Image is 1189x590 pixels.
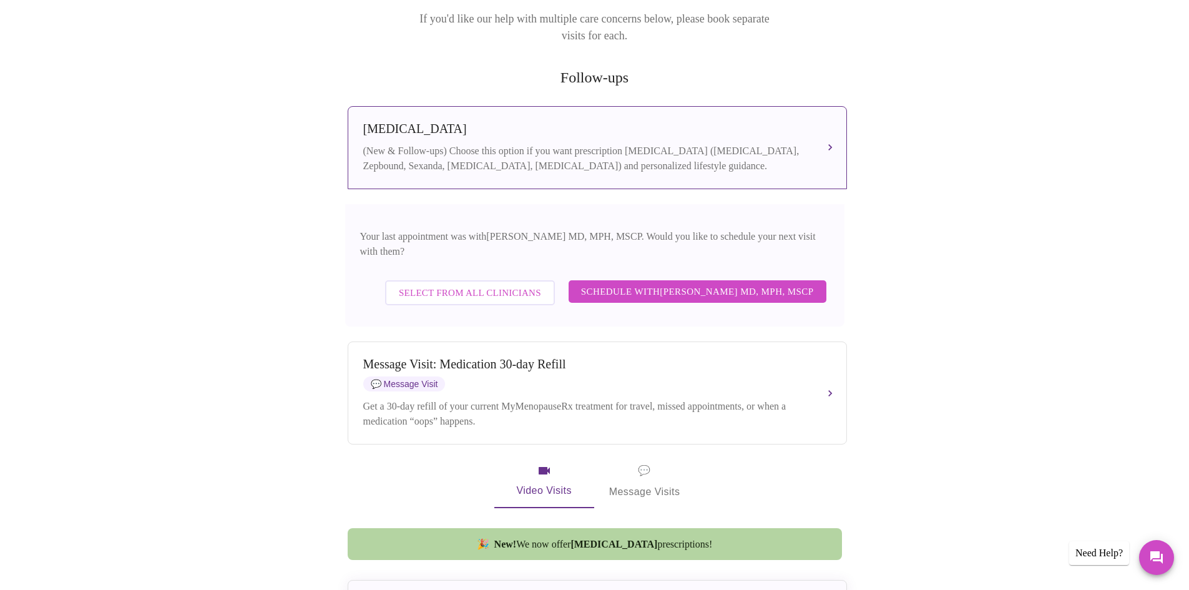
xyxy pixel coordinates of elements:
[348,106,847,189] button: [MEDICAL_DATA](New & Follow-ups) Choose this option if you want prescription [MEDICAL_DATA] ([MED...
[509,463,579,499] span: Video Visits
[494,539,517,549] strong: New!
[348,342,847,445] button: Message Visit: Medication 30-day RefillmessageMessage VisitGet a 30-day refill of your current My...
[363,122,806,136] div: [MEDICAL_DATA]
[345,69,844,86] h2: Follow-ups
[363,399,806,429] div: Get a 30-day refill of your current MyMenopauseRx treatment for travel, missed appointments, or w...
[570,539,657,549] strong: [MEDICAL_DATA]
[363,357,806,371] div: Message Visit: Medication 30-day Refill
[494,539,713,550] span: We now offer prescriptions!
[363,376,446,391] span: Message Visit
[385,280,555,305] button: Select from All Clinicians
[403,11,787,44] p: If you'd like our help with multiple care concerns below, please book separate visits for each.
[477,538,489,550] span: new
[638,462,650,479] span: message
[363,144,806,174] div: (New & Follow-ups) Choose this option if you want prescription [MEDICAL_DATA] ([MEDICAL_DATA], Ze...
[360,229,829,259] p: Your last appointment was with [PERSON_NAME] MD, MPH, MSCP . Would you like to schedule your next...
[399,285,541,301] span: Select from All Clinicians
[1069,541,1129,565] div: Need Help?
[609,462,680,501] span: Message Visits
[581,283,814,300] span: Schedule with [PERSON_NAME] MD, MPH, MSCP
[371,379,381,389] span: message
[1139,540,1174,575] button: Messages
[569,280,826,303] button: Schedule with[PERSON_NAME] MD, MPH, MSCP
